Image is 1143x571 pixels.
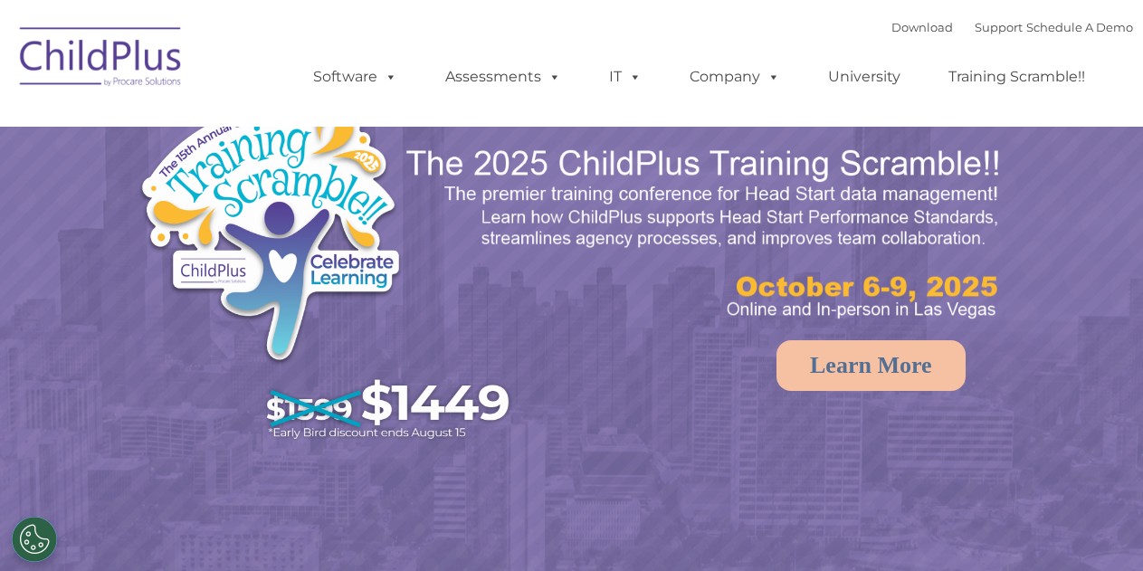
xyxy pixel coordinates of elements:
a: IT [591,59,660,95]
button: Cookies Settings [12,517,57,562]
a: Schedule A Demo [1026,20,1133,34]
a: Support [975,20,1023,34]
font: | [891,20,1133,34]
a: Assessments [427,59,579,95]
a: Download [891,20,953,34]
a: Training Scramble!! [930,59,1103,95]
a: Learn More [776,340,966,391]
a: Software [295,59,415,95]
a: University [810,59,919,95]
img: ChildPlus by Procare Solutions [11,14,192,105]
a: Company [672,59,798,95]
